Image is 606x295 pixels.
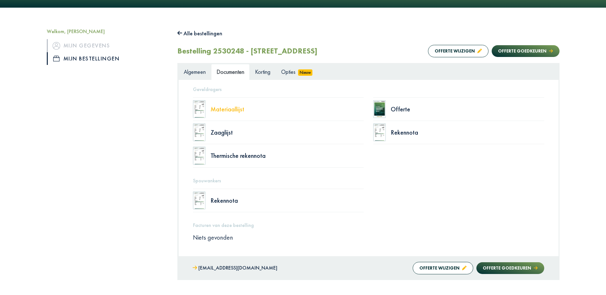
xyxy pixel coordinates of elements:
a: iconMijn gegevens [47,39,168,52]
img: icon [53,56,60,61]
a: [EMAIL_ADDRESS][DOMAIN_NAME] [193,263,277,273]
ul: Tabs [178,64,559,80]
div: Zaaglijst [210,129,364,136]
h5: Spouwankers [193,178,544,184]
button: Offerte wijzigen [428,45,488,57]
h5: Facturen van deze bestelling [193,222,544,228]
a: iconMijn bestellingen [47,52,168,65]
img: doc [193,147,206,165]
div: Rekennota [210,197,364,204]
span: Opties [281,68,296,75]
img: doc [373,123,386,141]
button: Alle bestellingen [177,28,223,39]
span: Korting [255,68,270,75]
button: Offerte goedkeuren [476,262,544,274]
h5: Welkom, [PERSON_NAME] [47,28,168,34]
h2: Bestelling 2530248 - [STREET_ADDRESS] [177,46,317,56]
span: Nieuw [298,69,313,76]
img: doc [193,123,206,141]
button: Offerte goedkeuren [492,45,559,57]
img: icon [53,42,60,50]
img: doc [193,192,206,209]
img: doc [193,100,206,118]
div: Materiaallijst [210,106,364,112]
div: Offerte [391,106,544,112]
span: Documenten [217,68,244,75]
h5: Geveldragers [193,86,544,92]
img: doc [373,100,386,118]
div: Niets gevonden [188,233,549,242]
span: Algemeen [184,68,206,75]
button: Offerte wijzigen [413,262,473,274]
div: Rekennota [391,129,544,136]
div: Thermische rekennota [210,152,364,159]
